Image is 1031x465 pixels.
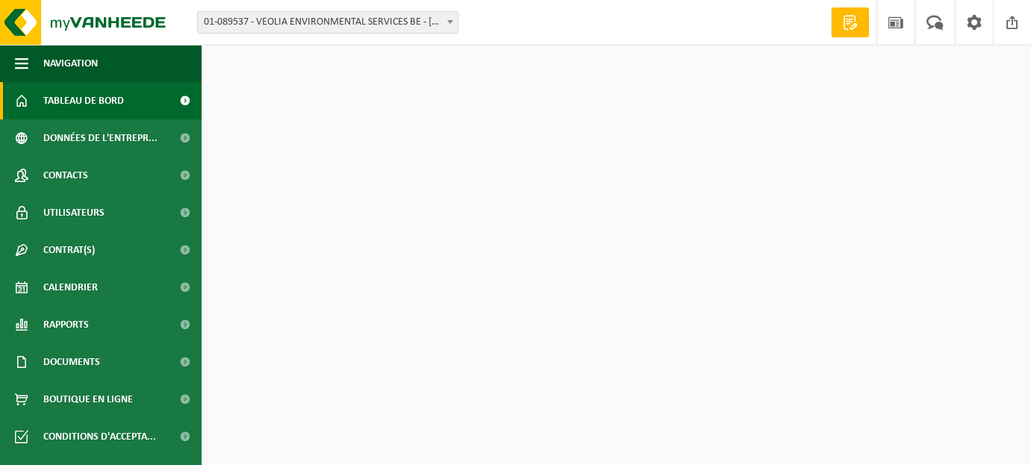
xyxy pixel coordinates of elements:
span: Navigation [43,45,98,82]
span: 01-089537 - VEOLIA ENVIRONMENTAL SERVICES BE - 2340 BEERSE, STEENBAKKERSDAM 43/44 bus 2 [198,12,458,33]
span: Conditions d'accepta... [43,418,156,455]
span: Calendrier [43,269,98,306]
span: Contrat(s) [43,231,95,269]
span: Utilisateurs [43,194,105,231]
span: Boutique en ligne [43,381,133,418]
span: Rapports [43,306,89,343]
span: Documents [43,343,100,381]
span: 01-089537 - VEOLIA ENVIRONMENTAL SERVICES BE - 2340 BEERSE, STEENBAKKERSDAM 43/44 bus 2 [197,11,458,34]
span: Contacts [43,157,88,194]
span: Données de l'entrepr... [43,119,158,157]
span: Tableau de bord [43,82,124,119]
